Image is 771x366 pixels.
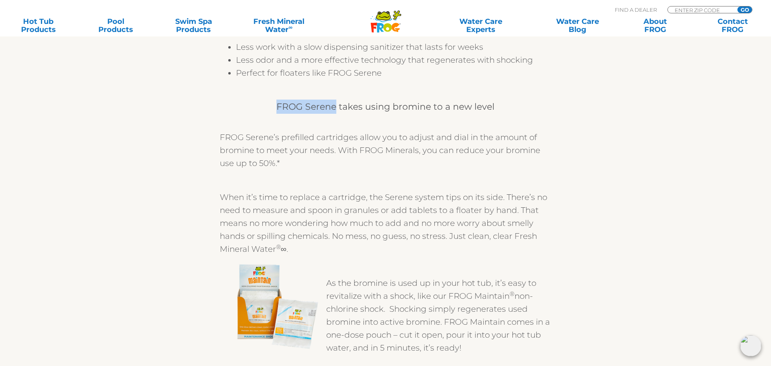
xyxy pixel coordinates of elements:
a: PoolProducts [86,17,146,34]
p: FROG Serene’s prefilled cartridges allow you to adjust and dial in the amount of bromine to meet ... [220,131,552,170]
input: GO [737,6,752,13]
a: Water CareBlog [547,17,607,34]
a: Hot TubProducts [8,17,68,34]
li: Less odor and a more effective technology that regenerates with shocking [236,53,552,66]
a: AboutFROG [625,17,685,34]
p: When it’s time to replace a cartridge, the Serene system tips on its side. There’s no need to mea... [220,191,552,255]
sup: ∞ [289,24,293,30]
input: Zip Code Form [674,6,729,13]
a: Swim SpaProducts [164,17,224,34]
sup: ® [276,243,281,251]
p: Find A Dealer [615,6,657,13]
li: Less work with a slow dispensing sanitizer that lasts for weeks [236,40,552,53]
a: Water CareExperts [432,17,530,34]
li: Perfect for floaters like FROG Serene [236,66,552,79]
img: openIcon [740,335,761,356]
a: ContactFROG [703,17,763,34]
p: As the bromine is used up in your hot tub, it’s easy to revitalize with a shock, like our FROG Ma... [220,277,552,354]
a: Fresh MineralWater∞ [241,17,316,34]
sup: ® [510,290,514,298]
h4: FROG Serene takes using bromine to a new level [220,100,552,114]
